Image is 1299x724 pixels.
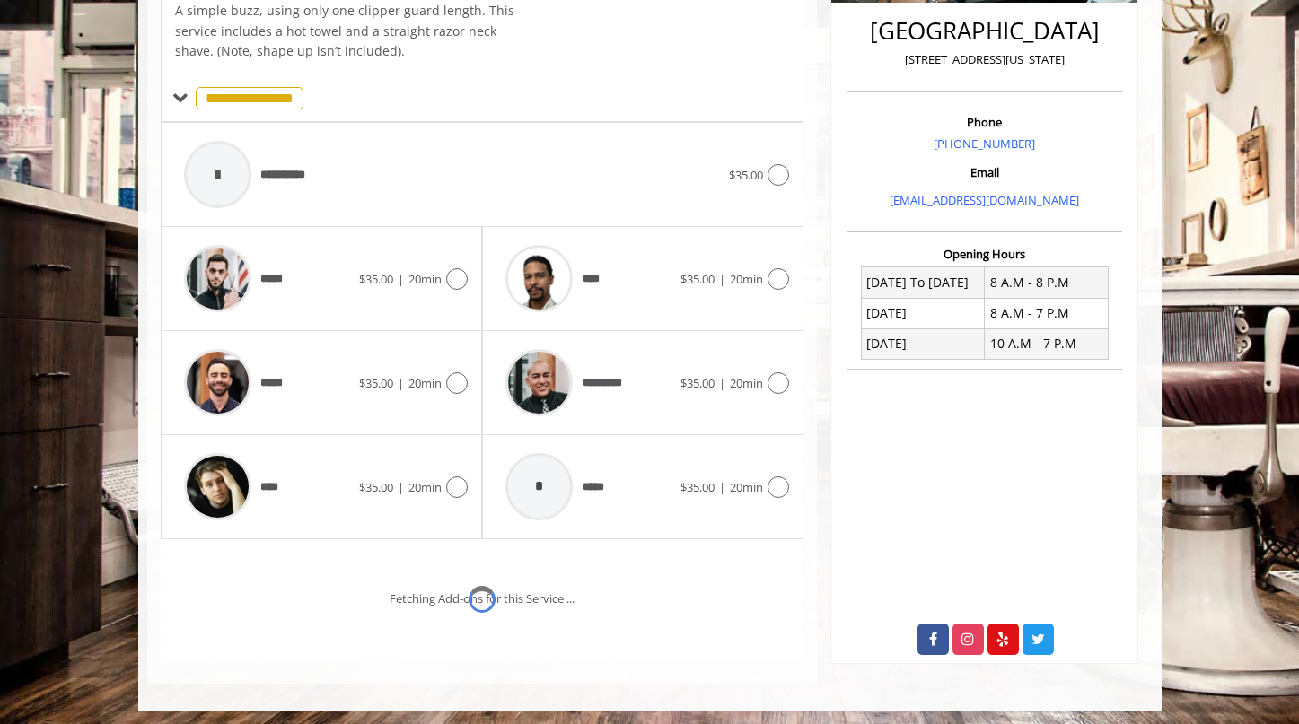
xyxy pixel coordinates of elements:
[729,167,763,183] span: $35.00
[985,328,1109,359] td: 10 A.M - 7 P.M
[985,298,1109,328] td: 8 A.M - 7 P.M
[861,328,985,359] td: [DATE]
[851,50,1118,69] p: [STREET_ADDRESS][US_STATE]
[398,271,404,287] span: |
[719,479,725,495] span: |
[861,298,985,328] td: [DATE]
[408,271,442,287] span: 20min
[175,1,536,61] p: A simple buzz, using only one clipper guard length. This service includes a hot towel and a strai...
[934,135,1035,152] a: [PHONE_NUMBER]
[985,267,1109,298] td: 8 A.M - 8 P.M
[730,375,763,391] span: 20min
[730,271,763,287] span: 20min
[408,375,442,391] span: 20min
[730,479,763,495] span: 20min
[680,479,715,495] span: $35.00
[680,375,715,391] span: $35.00
[408,479,442,495] span: 20min
[398,375,404,391] span: |
[719,271,725,287] span: |
[851,116,1118,128] h3: Phone
[847,248,1122,260] h3: Opening Hours
[680,271,715,287] span: $35.00
[851,166,1118,179] h3: Email
[890,192,1079,208] a: [EMAIL_ADDRESS][DOMAIN_NAME]
[398,479,404,495] span: |
[359,271,393,287] span: $35.00
[359,375,393,391] span: $35.00
[851,18,1118,44] h2: [GEOGRAPHIC_DATA]
[719,375,725,391] span: |
[390,589,575,608] div: Fetching Add-ons for this Service ...
[359,479,393,495] span: $35.00
[861,267,985,298] td: [DATE] To [DATE]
